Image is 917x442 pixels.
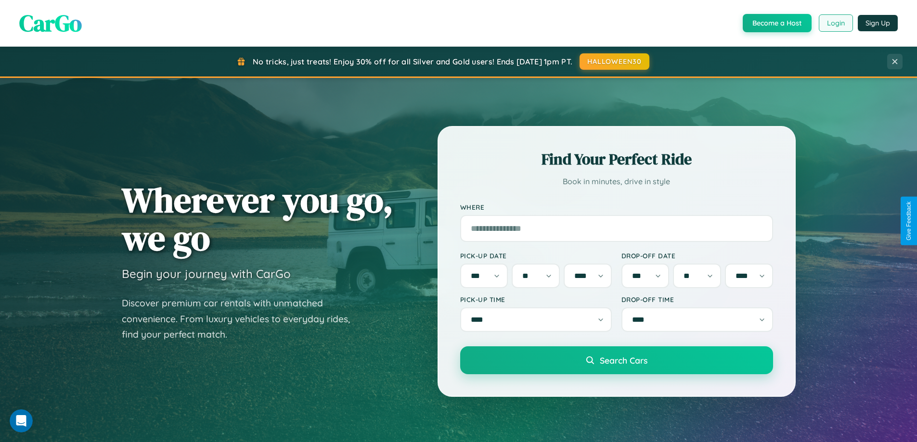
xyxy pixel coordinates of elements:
[580,53,649,70] button: HALLOWEEN30
[19,7,82,39] span: CarGo
[253,57,572,66] span: No tricks, just treats! Enjoy 30% off for all Silver and Gold users! Ends [DATE] 1pm PT.
[460,175,773,189] p: Book in minutes, drive in style
[122,181,393,257] h1: Wherever you go, we go
[460,295,612,303] label: Pick-up Time
[122,266,291,281] h3: Begin your journey with CarGo
[122,295,362,342] p: Discover premium car rentals with unmatched convenience. From luxury vehicles to everyday rides, ...
[460,149,773,170] h2: Find Your Perfect Ride
[10,409,33,432] iframe: Intercom live chat
[743,14,812,32] button: Become a Host
[460,203,773,211] label: Where
[460,346,773,374] button: Search Cars
[905,202,912,240] div: Give Feedback
[858,15,898,31] button: Sign Up
[819,14,853,32] button: Login
[600,355,647,366] span: Search Cars
[460,252,612,260] label: Pick-up Date
[621,295,773,303] label: Drop-off Time
[621,252,773,260] label: Drop-off Date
